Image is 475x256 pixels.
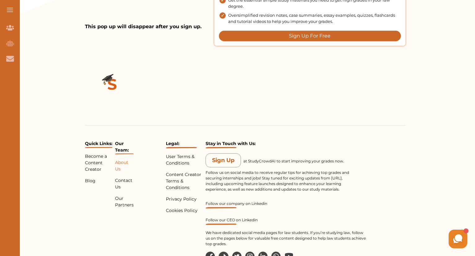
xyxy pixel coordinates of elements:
[206,218,366,225] a: Follow our CEO on Linkedin
[206,223,237,225] img: Under
[219,31,401,41] button: Sign Up For Free
[115,195,134,208] p: Our Partners
[331,176,342,180] a: [URL]
[368,140,406,142] iframe: Reviews Badge Modern Widget
[243,158,366,167] p: at StudyCrowdAI to start improving your grades now.
[85,147,113,148] img: Under
[166,147,197,148] img: Under
[85,140,113,148] p: Quick Links:
[85,178,113,184] p: Blog
[115,177,134,190] p: Contact Us
[85,58,140,113] img: Logo
[166,140,203,148] p: Legal:
[206,170,361,192] p: Follow us on social media to receive regular tips for achieving top grades and securing internshi...
[85,153,113,173] p: Become a Content Creator
[326,228,469,250] iframe: HelpCrunch
[166,196,203,202] p: Privacy Policy
[85,23,214,30] p: This pop up will disappear after you sign up.
[206,230,366,247] p: We have dedicated social media pages for law students. If you’re studying law, follow us on the p...
[166,171,203,191] p: Content Creator Terms & Conditions
[206,201,366,209] a: Follow our company on Linkedin
[206,207,237,209] img: Under
[206,140,366,148] p: Stay in Touch with Us:
[228,12,401,24] span: Oversimplified revision notes, case summaries, essay examples, quizzes, flashcards and tutorial v...
[206,147,237,148] img: Under
[115,153,134,154] img: Under
[115,159,134,172] p: About Us
[166,153,203,166] p: User Terms & Conditions
[115,140,134,154] p: Our Team:
[166,207,203,214] p: Cookies Policy
[206,153,241,167] button: Sign Up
